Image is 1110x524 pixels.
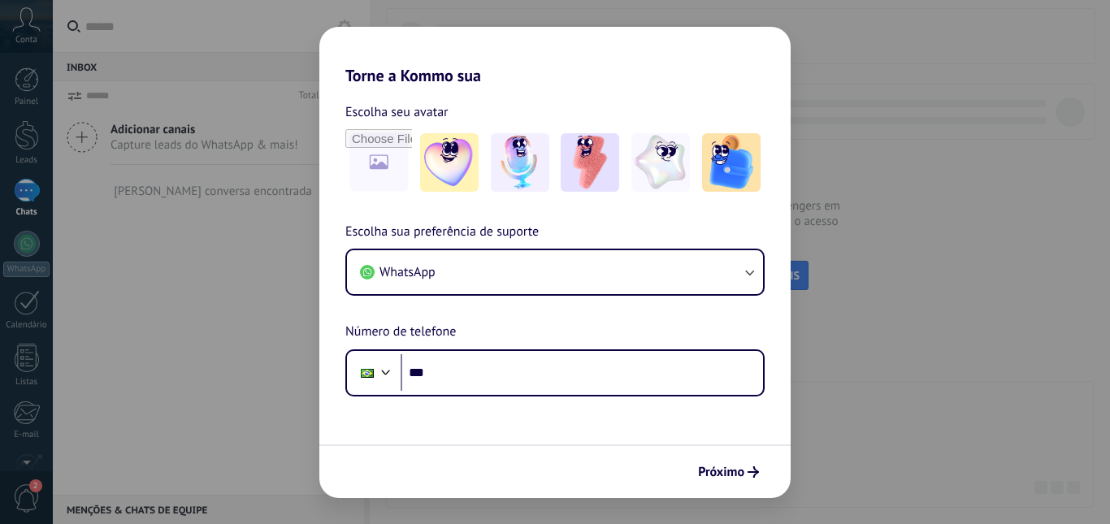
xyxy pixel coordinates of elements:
img: -1.jpeg [420,133,479,192]
div: Brazil: + 55 [352,356,383,390]
span: WhatsApp [379,264,436,280]
img: -2.jpeg [491,133,549,192]
button: WhatsApp [347,250,763,294]
span: Escolha seu avatar [345,102,449,123]
img: -5.jpeg [702,133,761,192]
button: Próximo [691,458,766,486]
h2: Torne a Kommo sua [319,27,791,85]
span: Próximo [698,466,744,478]
span: Número de telefone [345,322,456,343]
img: -4.jpeg [631,133,690,192]
span: Escolha sua preferência de suporte [345,222,539,243]
img: -3.jpeg [561,133,619,192]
